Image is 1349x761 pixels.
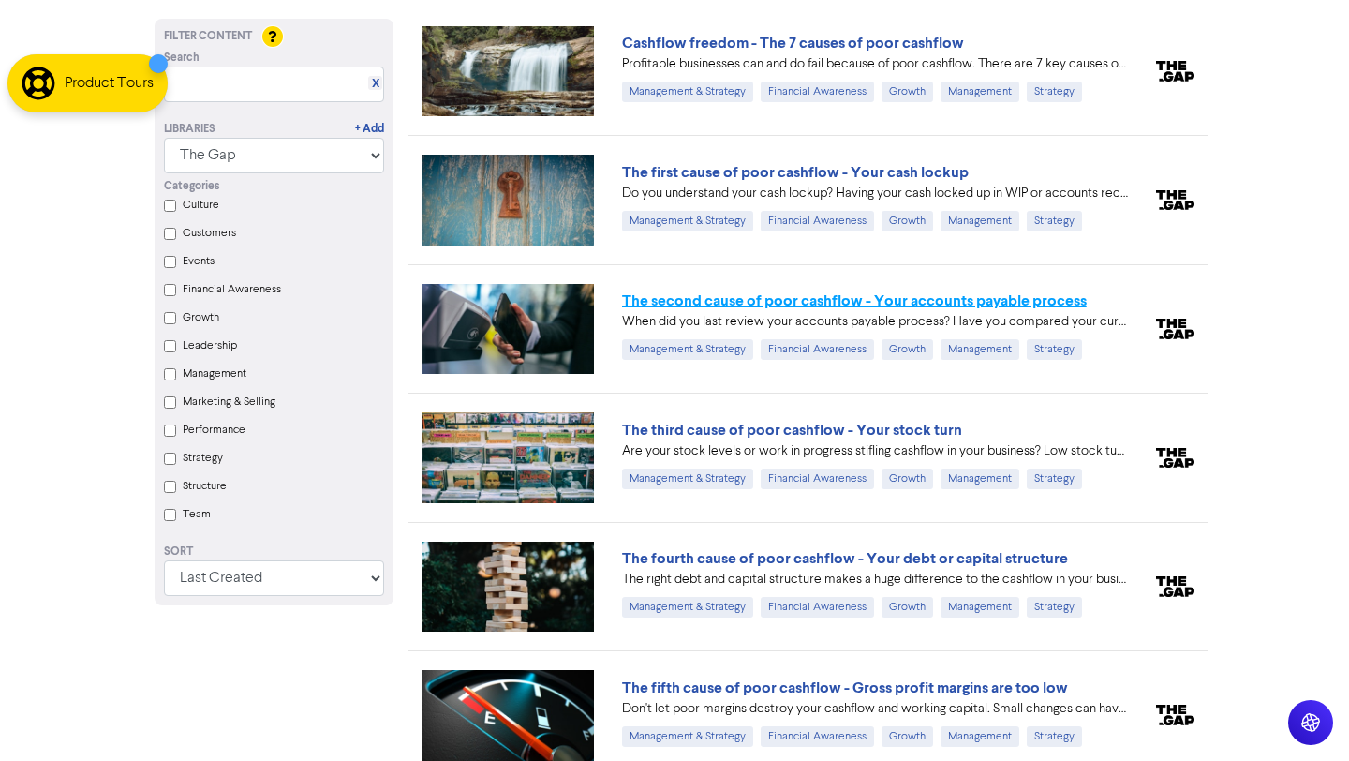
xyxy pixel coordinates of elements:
div: Financial Awareness [761,339,874,360]
img: gap_premium [1156,576,1194,597]
a: The second cause of poor cashflow - Your accounts payable process [622,291,1087,310]
div: Are your stock levels or work in progress stifling cashflow in your business? Low stock turn mean... [622,441,1128,461]
div: Management [941,339,1019,360]
div: Management & Strategy [622,82,753,102]
div: Strategy [1027,597,1082,618]
div: Management & Strategy [622,339,753,360]
label: Marketing & Selling [183,394,275,410]
span: Search [164,50,200,67]
a: Cashflow freedom - The 7 causes of poor cashflow [622,34,964,52]
img: gap_premium [1156,448,1194,469]
div: Financial Awareness [761,82,874,102]
label: Team [183,506,211,523]
div: Financial Awareness [761,211,874,231]
img: gap_premium [1156,190,1194,211]
div: Filter Content [164,28,384,45]
div: Strategy [1027,726,1082,747]
div: Strategy [1027,339,1082,360]
img: gap_premium [1156,319,1194,339]
label: Performance [183,422,245,439]
iframe: Chat Widget [1255,671,1349,761]
div: Management [941,726,1019,747]
img: gap_premium [1156,61,1194,82]
label: Customers [183,225,236,242]
div: Growth [882,597,933,618]
a: The fourth cause of poor cashflow - Your debt or capital structure [622,549,1068,568]
div: Management [941,211,1019,231]
div: Don't let poor margins destroy your cashflow and working capital. Small changes can have a massiv... [622,699,1128,719]
div: When did you last review your accounts payable process? Have you compared your current suppliers'... [622,312,1128,332]
div: Growth [882,211,933,231]
label: Culture [183,197,219,214]
div: Management & Strategy [622,211,753,231]
div: Management & Strategy [622,597,753,618]
div: Categories [164,178,384,195]
div: Financial Awareness [761,469,874,489]
div: Financial Awareness [761,726,874,747]
label: Structure [183,478,227,495]
label: Growth [183,309,219,326]
div: Growth [882,82,933,102]
div: Libraries [164,121,215,138]
a: The first cause of poor cashflow - Your cash lockup [622,163,969,182]
label: Events [183,253,215,270]
label: Financial Awareness [183,281,281,298]
a: X [372,77,379,91]
label: Strategy [183,450,223,467]
div: Strategy [1027,469,1082,489]
div: Growth [882,726,933,747]
div: Management [941,597,1019,618]
div: Strategy [1027,211,1082,231]
div: Sort [164,544,384,560]
a: The third cause of poor cashflow - Your stock turn [622,421,962,440]
div: Strategy [1027,82,1082,102]
div: Management [941,469,1019,489]
div: Management [941,82,1019,102]
img: gap_premium [1156,705,1194,725]
div: Financial Awareness [761,597,874,618]
div: Management & Strategy [622,726,753,747]
div: Growth [882,469,933,489]
a: The fifth cause of poor cashflow - Gross profit margins are too low [622,679,1068,697]
a: + Add [355,121,384,138]
label: Management [183,366,246,382]
div: Profitable businesses can and do fail because of poor cashflow. There are 7 key causes of poor ca... [622,54,1128,74]
div: Do you understand your cash lockup? Having your cash locked up in WIP or accounts receivable is a... [622,184,1128,203]
div: Management & Strategy [622,469,753,489]
label: Leadership [183,337,237,354]
div: Growth [882,339,933,360]
div: The right debt and capital structure makes a huge difference to the cashflow in your business. We... [622,570,1128,589]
